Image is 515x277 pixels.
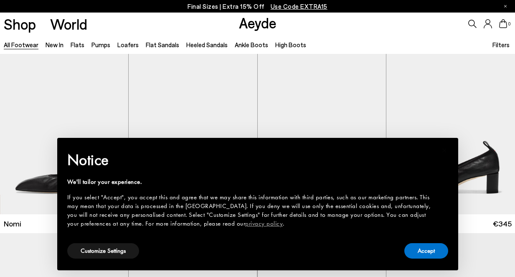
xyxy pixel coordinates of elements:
span: Navigate to /collections/ss25-final-sizes [271,3,327,10]
span: €345 [493,219,512,229]
span: × [442,144,447,157]
a: Pumps [91,41,110,48]
a: All Footwear [4,41,38,48]
p: Final Sizes | Extra 15% Off [188,1,327,12]
a: Aeyde [239,14,277,31]
a: Loafers [117,41,139,48]
a: 0 [499,19,507,28]
a: New In [46,41,63,48]
div: We'll tailor your experience. [67,178,435,186]
a: Flats [71,41,84,48]
a: privacy policy [245,219,283,228]
span: Nomi [4,219,21,229]
a: Flat Sandals [146,41,179,48]
div: If you select "Accept", you accept this and agree that we may share this information with third p... [67,193,435,228]
a: World [50,17,87,31]
a: Ankle Boots [235,41,268,48]
button: Close this notice [435,140,455,160]
span: Filters [492,41,510,48]
h2: Notice [67,149,435,171]
a: Heeled Sandals [186,41,228,48]
button: Accept [404,243,448,259]
button: Customize Settings [67,243,139,259]
span: 0 [507,22,512,26]
a: Shop [4,17,36,31]
a: High Boots [275,41,306,48]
